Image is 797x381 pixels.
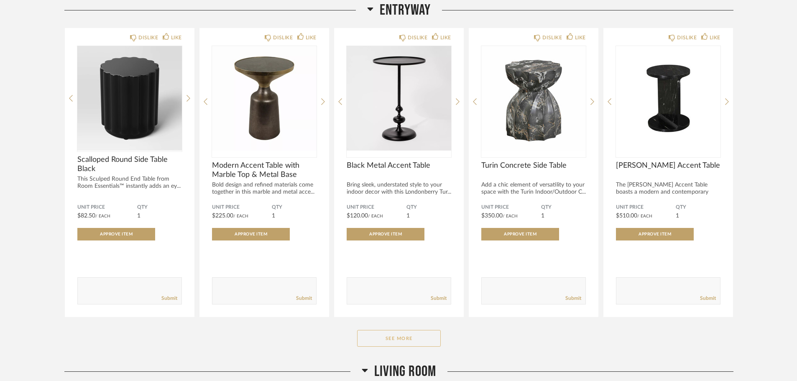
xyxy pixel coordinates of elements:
[565,295,581,302] a: Submit
[677,33,697,42] div: DISLIKE
[212,182,317,196] div: Bold design and refined materials come together in this marble and metal acce...
[212,204,272,211] span: Unit Price
[616,161,720,170] span: [PERSON_NAME] Accent Table
[273,33,293,42] div: DISLIKE
[357,330,441,347] button: See More
[77,46,182,151] img: undefined
[212,161,317,179] span: Modern Accent Table with Marble Top & Metal Base
[306,33,317,42] div: LIKE
[77,228,155,240] button: Approve Item
[481,46,586,151] div: 0
[77,204,137,211] span: Unit Price
[77,176,182,190] div: This Sculped Round End Table from Room Essentials™ instantly adds an ey...
[347,161,451,170] span: Black Metal Accent Table
[503,214,518,218] span: / Each
[481,228,559,240] button: Approve Item
[347,182,451,196] div: Bring sleek, understated style to your indoor decor with this Londonberry Tur...
[481,182,586,196] div: Add a chic element of versatility to your space with the Turin Indoor/Outdoor C...
[639,232,671,236] span: Approve Item
[406,204,451,211] span: QTY
[272,204,317,211] span: QTY
[616,213,637,219] span: $510.00
[481,46,586,151] img: undefined
[347,204,406,211] span: Unit Price
[161,295,177,302] a: Submit
[541,213,544,219] span: 1
[95,214,110,218] span: / Each
[77,155,182,174] span: Scalloped Round Side Table Black
[296,295,312,302] a: Submit
[212,46,317,151] img: undefined
[368,214,383,218] span: / Each
[77,213,95,219] span: $82.50
[637,214,652,218] span: / Each
[347,46,451,151] div: 0
[676,204,720,211] span: QTY
[616,228,694,240] button: Approve Item
[138,33,158,42] div: DISLIKE
[408,33,427,42] div: DISLIKE
[380,1,431,19] span: Entryway
[431,295,447,302] a: Submit
[440,33,451,42] div: LIKE
[369,232,402,236] span: Approve Item
[171,33,182,42] div: LIKE
[481,161,586,170] span: Turin Concrete Side Table
[212,213,233,219] span: $225.00
[616,204,676,211] span: Unit Price
[235,232,267,236] span: Approve Item
[272,213,275,219] span: 1
[542,33,562,42] div: DISLIKE
[575,33,586,42] div: LIKE
[700,295,716,302] a: Submit
[676,213,679,219] span: 1
[347,46,451,151] img: undefined
[347,228,424,240] button: Approve Item
[374,363,436,381] span: Living Room
[406,213,410,219] span: 1
[137,213,140,219] span: 1
[616,182,720,203] div: The [PERSON_NAME] Accent Table boasts a modern and contemporary design, perf...
[137,204,182,211] span: QTY
[616,46,720,151] div: 0
[541,204,586,211] span: QTY
[347,213,368,219] span: $120.00
[100,232,133,236] span: Approve Item
[233,214,248,218] span: / Each
[212,46,317,151] div: 0
[481,213,503,219] span: $350.00
[212,228,290,240] button: Approve Item
[710,33,720,42] div: LIKE
[481,204,541,211] span: Unit Price
[504,232,536,236] span: Approve Item
[616,46,720,151] img: undefined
